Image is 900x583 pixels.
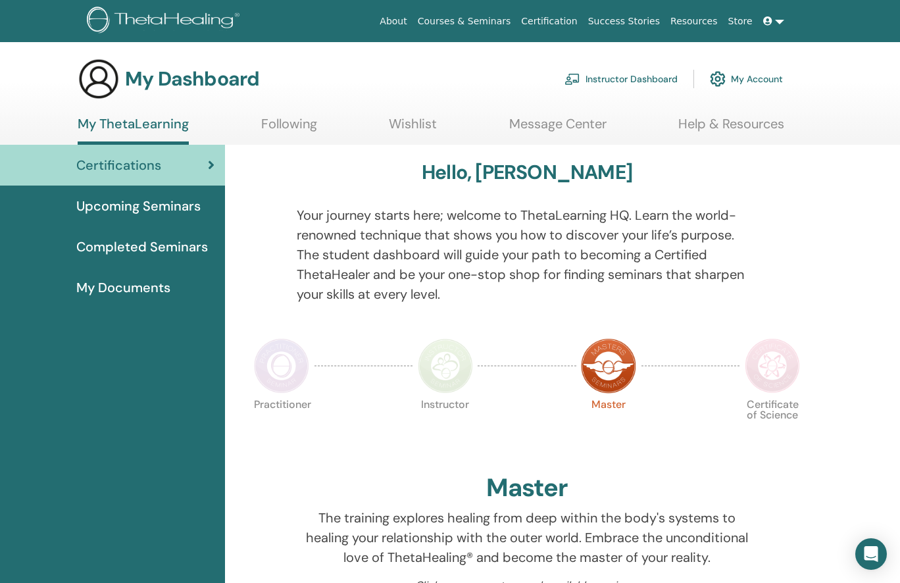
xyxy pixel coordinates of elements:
p: Practitioner [254,399,309,455]
h3: My Dashboard [125,67,259,91]
a: My Account [710,64,783,93]
h2: Master [486,473,568,503]
a: Wishlist [389,116,437,141]
a: Following [261,116,317,141]
img: generic-user-icon.jpg [78,58,120,100]
a: My ThetaLearning [78,116,189,145]
a: Instructor Dashboard [564,64,678,93]
a: Success Stories [583,9,665,34]
a: Store [723,9,758,34]
a: Message Center [509,116,607,141]
p: The training explores healing from deep within the body's systems to healing your relationship wi... [297,508,757,567]
h3: Hello, [PERSON_NAME] [422,161,632,184]
a: About [374,9,412,34]
span: My Documents [76,278,170,297]
div: Open Intercom Messenger [855,538,887,570]
a: Certification [516,9,582,34]
span: Certifications [76,155,161,175]
p: Certificate of Science [745,399,800,455]
a: Help & Resources [678,116,784,141]
a: Courses & Seminars [413,9,516,34]
p: Master [581,399,636,455]
span: Upcoming Seminars [76,196,201,216]
span: Completed Seminars [76,237,208,257]
img: Certificate of Science [745,338,800,393]
img: Practitioner [254,338,309,393]
img: Master [581,338,636,393]
p: Your journey starts here; welcome to ThetaLearning HQ. Learn the world-renowned technique that sh... [297,205,757,304]
img: chalkboard-teacher.svg [564,73,580,85]
img: Instructor [418,338,473,393]
img: logo.png [87,7,244,36]
p: Instructor [418,399,473,455]
img: cog.svg [710,68,726,90]
a: Resources [665,9,723,34]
